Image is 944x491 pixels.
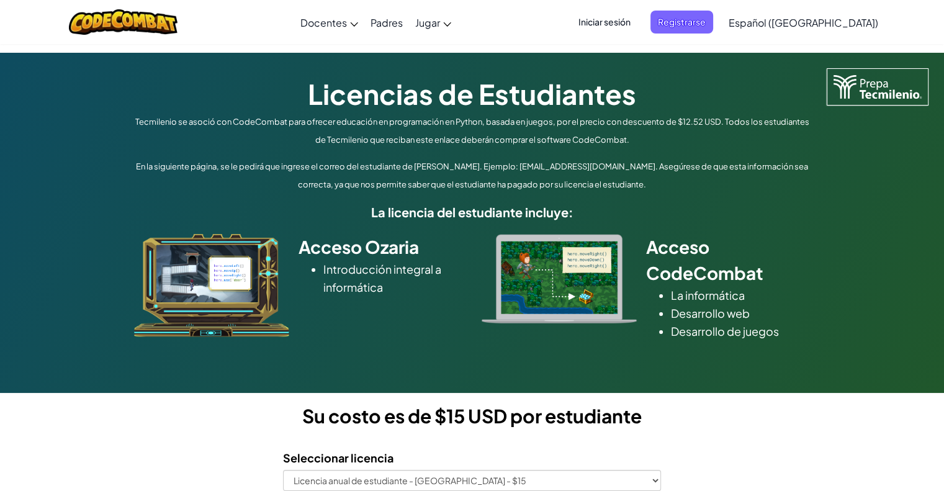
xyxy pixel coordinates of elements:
[722,6,884,39] a: Español ([GEOGRAPHIC_DATA])
[571,11,638,34] button: Iniciar sesión
[131,202,814,222] h5: La licencia del estudiante incluye:
[323,260,463,296] li: Introducción integral a informática
[131,158,814,194] p: En la siguiente página, se le pedirá que ingrese el correo del estudiante de [PERSON_NAME]. Ejemp...
[131,74,814,113] h1: Licencias de Estudiantes
[482,234,637,323] img: type_real_code.png
[294,6,364,39] a: Docentes
[415,16,440,29] span: Jugar
[827,68,928,106] img: Tecmilenio logo
[409,6,457,39] a: Jugar
[364,6,409,39] a: Padres
[283,449,393,467] label: Seleccionar licencia
[671,304,811,322] li: Desarrollo web
[671,322,811,340] li: Desarrollo de juegos
[69,9,178,35] img: CodeCombat logo
[134,234,289,337] img: ozaria_acodus.png
[650,11,713,34] button: Registrarse
[300,16,347,29] span: Docentes
[299,234,463,260] h2: Acceso Ozaria
[729,16,878,29] span: Español ([GEOGRAPHIC_DATA])
[671,286,811,304] li: La informática
[646,234,811,286] h2: Acceso CodeCombat
[131,113,814,149] p: Tecmilenio se asoció con CodeCombat para ofrecer educación en programación en Python, basada en j...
